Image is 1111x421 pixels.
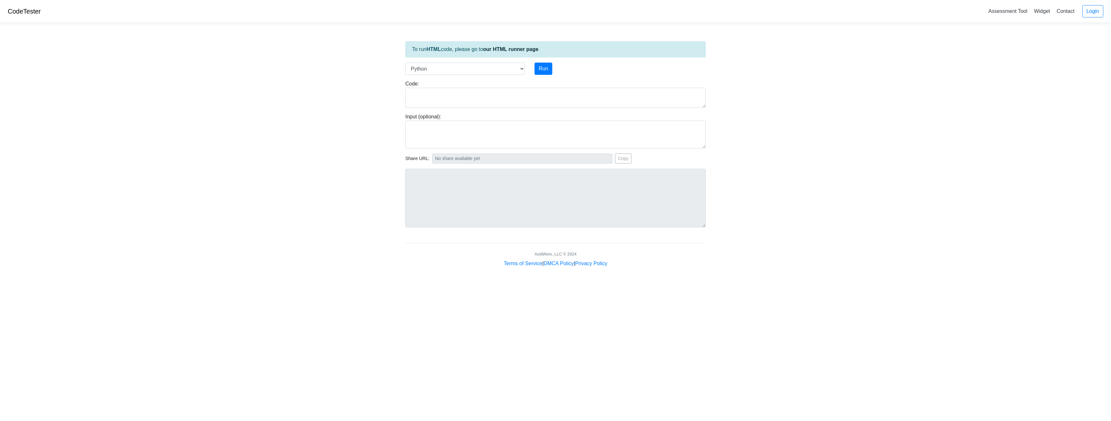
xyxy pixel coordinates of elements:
div: Code: [400,80,711,108]
div: Input (optional): [400,113,711,148]
div: To run code, please go to . [405,41,706,57]
button: Run [535,63,552,75]
button: Copy [615,154,631,164]
a: Login [1082,5,1103,17]
span: Share URL: [405,155,430,162]
a: Privacy Policy [575,261,607,266]
a: Contact [1054,6,1077,16]
a: Assessment Tool [986,6,1030,16]
div: AcidWorx, LLC © 2024 [535,251,576,257]
a: DMCA Policy [544,261,574,266]
a: our HTML runner page [483,46,538,52]
a: Terms of Service [504,261,542,266]
a: Widget [1031,6,1053,16]
a: CodeTester [8,8,41,15]
div: | | [504,260,607,267]
input: No share available yet [432,154,612,164]
strong: HTML [426,46,441,52]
